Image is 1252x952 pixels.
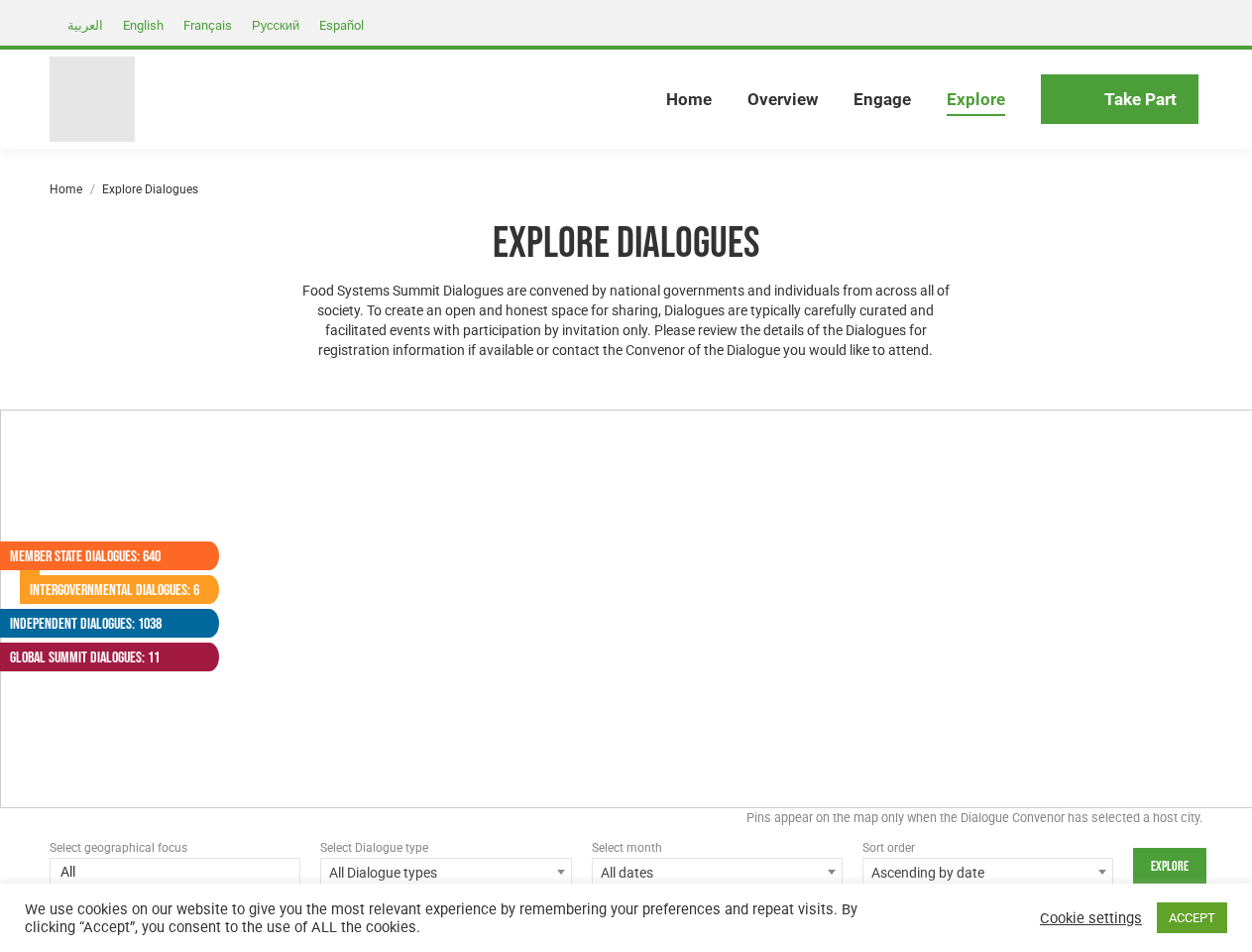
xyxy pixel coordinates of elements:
[321,859,570,887] span: All Dialogue types
[1157,902,1227,933] a: ACCEPT
[50,838,300,858] div: Select geographical focus
[320,838,571,858] div: Select Dialogue type
[57,13,113,37] a: العربية
[592,838,843,858] div: Select month
[113,13,173,37] a: English
[1133,848,1206,886] input: Explore
[854,89,911,110] span: Engage
[20,575,199,604] a: Intergovernmental Dialogues: 6
[592,858,843,886] span: All dates
[747,89,818,110] span: Overview
[862,838,1113,858] div: Sort order
[173,13,242,37] a: Français
[50,182,82,196] a: Home
[50,808,1202,838] div: Pins appear on the map only when the Dialogue Convenor has selected a host city.
[309,13,374,37] a: Español
[863,859,1112,887] span: Ascending by date
[862,858,1113,886] span: Ascending by date
[292,217,961,271] h1: Explore Dialogues
[183,18,232,33] span: Français
[102,182,198,196] span: Explore Dialogues
[50,57,135,142] img: Food Systems Summit Dialogues
[319,18,364,33] span: Español
[123,18,164,33] span: English
[292,281,961,360] p: Food Systems Summit Dialogues are convened by national governments and individuals from across al...
[593,859,842,887] span: All dates
[242,13,309,37] a: Русский
[67,18,103,33] span: العربية
[1104,89,1177,110] span: Take Part
[666,89,712,110] span: Home
[1040,909,1142,927] a: Cookie settings
[320,858,571,886] span: All Dialogue types
[252,18,299,33] span: Русский
[25,900,866,936] div: We use cookies on our website to give you the most relevant experience by remembering your prefer...
[947,89,1005,110] span: Explore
